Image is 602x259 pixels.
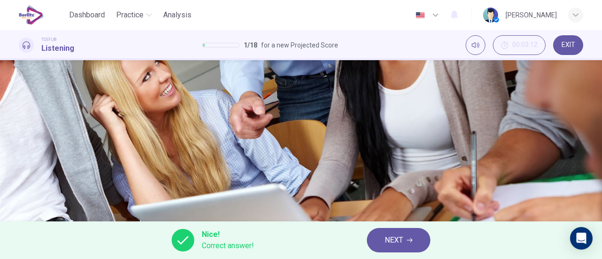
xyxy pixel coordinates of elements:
[493,35,546,55] div: Hide
[570,227,593,250] div: Open Intercom Messenger
[562,41,575,49] span: EXIT
[202,240,254,251] span: Correct answer!
[414,12,426,19] img: en
[483,8,498,23] img: Profile picture
[553,35,583,55] button: EXIT
[163,9,191,21] span: Analysis
[65,7,109,24] button: Dashboard
[244,39,257,51] span: 1 / 18
[385,234,403,247] span: NEXT
[466,35,485,55] div: Mute
[367,228,430,252] button: NEXT
[159,7,195,24] button: Analysis
[493,35,546,55] button: 00:03:12
[261,39,338,51] span: for a new Projected Score
[202,229,254,240] span: Nice!
[41,43,74,54] h1: Listening
[112,7,156,24] button: Practice
[512,41,538,49] span: 00:03:12
[19,6,44,24] img: EduSynch logo
[19,6,65,24] a: EduSynch logo
[41,36,56,43] span: TOEFL®
[116,9,143,21] span: Practice
[69,9,105,21] span: Dashboard
[506,9,557,21] div: [PERSON_NAME]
